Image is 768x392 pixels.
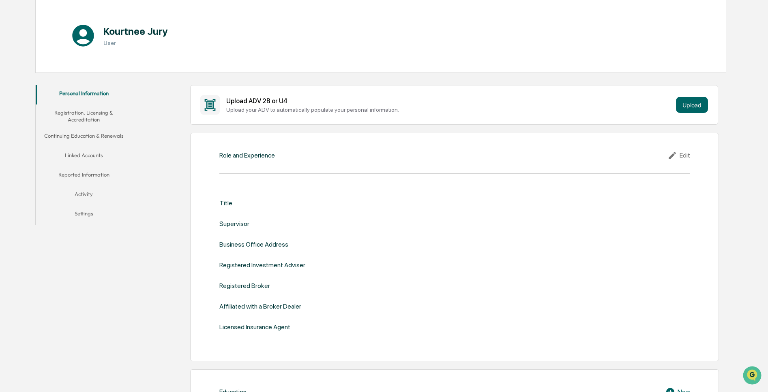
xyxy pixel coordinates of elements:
a: 🔎Data Lookup [5,114,54,129]
button: Registration, Licensing & Accreditation [36,104,132,128]
div: Licensed Insurance Agent [219,323,290,331]
div: 🗄️ [59,103,65,109]
div: Business Office Address [219,241,288,248]
div: Upload your ADV to automatically populate your personal information. [226,107,673,113]
div: Edit [667,151,690,160]
button: Activity [36,186,132,205]
button: Upload [676,97,708,113]
img: 1746055101610-c473b297-6a78-478c-a979-82029cc54cd1 [8,62,23,77]
div: Title [219,199,232,207]
div: 🖐️ [8,103,15,109]
span: Attestations [67,102,101,110]
button: Start new chat [138,64,148,74]
p: How can we help? [8,17,148,30]
a: 🖐️Preclearance [5,99,56,113]
div: 🔎 [8,118,15,125]
a: 🗄️Attestations [56,99,104,113]
span: Preclearance [16,102,52,110]
button: Continuing Education & Renewals [36,128,132,147]
div: Registered Broker [219,282,270,290]
div: Registered Investment Adviser [219,261,305,269]
button: Personal Information [36,85,132,104]
h3: User [103,40,167,46]
span: Pylon [81,137,98,143]
iframe: Open customer support [742,365,764,387]
div: We're available if you need us! [28,70,103,77]
div: Affiliated with a Broker Dealer [219,303,301,310]
button: Settings [36,205,132,225]
a: Powered byPylon [57,137,98,143]
button: Linked Accounts [36,147,132,166]
div: Upload ADV 2B or U4 [226,97,673,105]
h1: Kourtnee Jury [103,26,167,37]
div: Supervisor [219,220,249,228]
button: Reported Information [36,166,132,186]
span: Data Lookup [16,117,51,126]
div: secondary tabs example [36,85,132,225]
div: Role and Experience [219,151,275,159]
div: Start new chat [28,62,133,70]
